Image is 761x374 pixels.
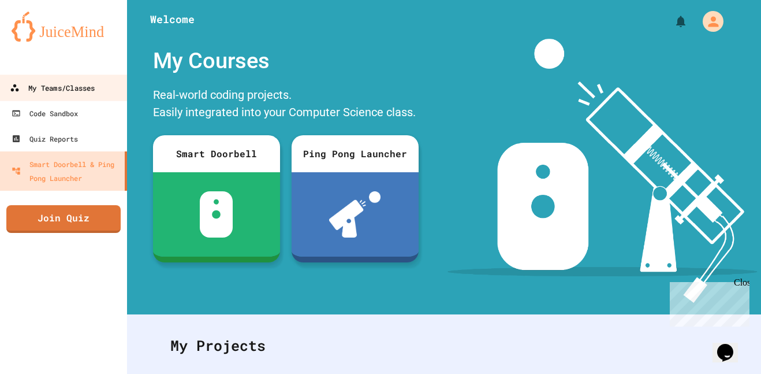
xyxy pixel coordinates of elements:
div: My Account [691,8,726,35]
div: My Notifications [652,12,691,31]
iframe: chat widget [665,277,749,327]
img: ppl-with-ball.png [329,191,380,238]
div: My Projects [159,323,729,368]
div: My Teams/Classes [10,81,95,95]
iframe: chat widget [712,328,749,362]
div: Real-world coding projects. Easily integrated into your Computer Science class. [147,83,424,127]
div: Smart Doorbell [153,135,280,172]
img: banner-image-my-projects.png [447,39,757,303]
div: Smart Doorbell & Ping Pong Launcher [12,157,120,185]
img: logo-orange.svg [12,12,115,42]
div: My Courses [147,39,424,83]
div: Chat with us now!Close [5,5,80,73]
div: Code Sandbox [12,106,78,120]
div: Ping Pong Launcher [292,135,419,172]
div: Quiz Reports [12,132,78,146]
img: sdb-white.svg [200,191,233,238]
a: Join Quiz [6,205,121,233]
